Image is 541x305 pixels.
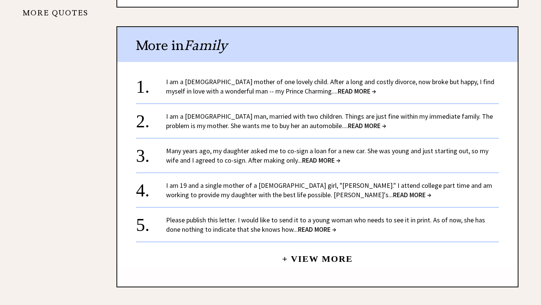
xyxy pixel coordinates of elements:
div: 3. [136,146,166,160]
a: + View More [282,248,353,264]
a: Please publish this letter. I would like to send it to a young woman who needs to see it in print... [166,216,485,234]
div: 2. [136,112,166,125]
span: READ MORE → [338,87,376,95]
div: 4. [136,181,166,195]
span: READ MORE → [393,190,431,199]
div: 1. [136,77,166,91]
a: I am a [DEMOGRAPHIC_DATA] man, married with two children. Things are just fine within my immediat... [166,112,493,130]
a: Many years ago, my daughter asked me to co-sign a loan for a new car. She was young and just star... [166,146,488,165]
a: MORE QUOTES [23,3,88,17]
span: READ MORE → [298,225,336,234]
a: I am 19 and a single mother of a [DEMOGRAPHIC_DATA] girl, "[PERSON_NAME]." I attend college part ... [166,181,492,199]
div: More in [117,27,518,62]
div: 5. [136,215,166,229]
span: READ MORE → [348,121,386,130]
span: READ MORE → [302,156,340,165]
span: Family [184,37,227,54]
a: I am a [DEMOGRAPHIC_DATA] mother of one lovely child. After a long and costly divorce, now broke ... [166,77,494,95]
